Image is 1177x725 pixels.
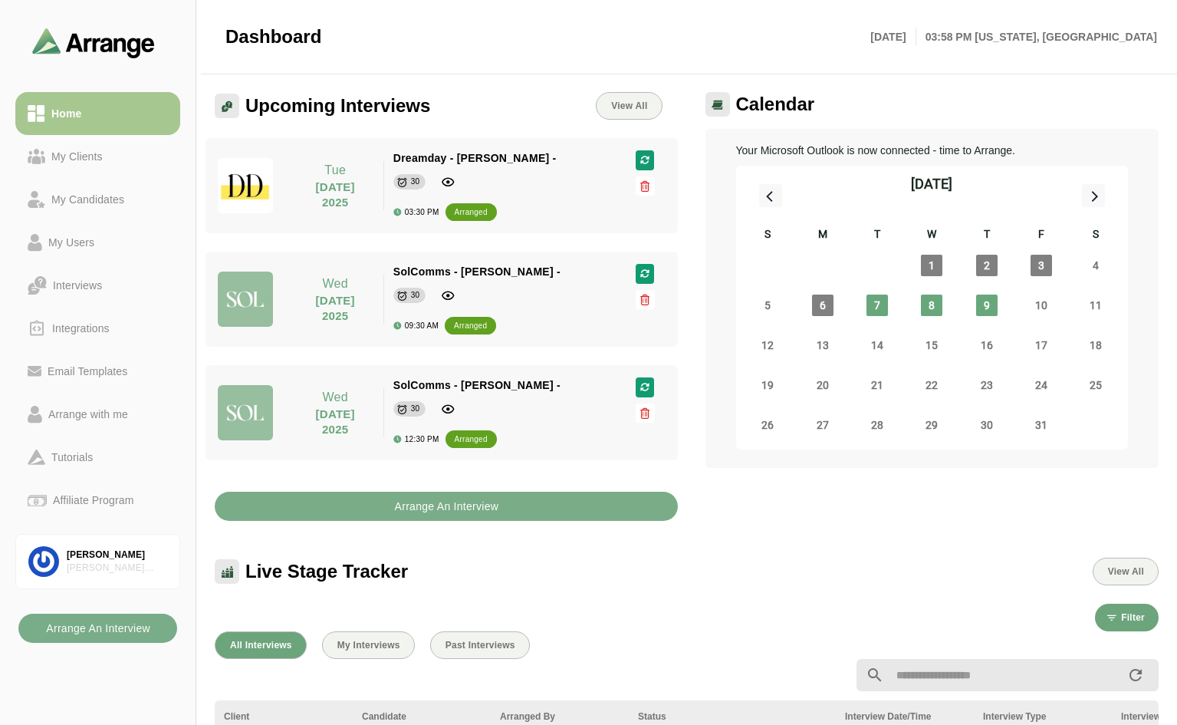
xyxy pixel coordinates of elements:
[218,158,273,213] img: dreamdayla_logo.jpg
[812,295,833,316] span: Monday, October 6, 2025
[1085,334,1106,356] span: Saturday, October 18, 2025
[454,318,487,334] div: arranged
[15,92,180,135] a: Home
[921,414,942,436] span: Wednesday, October 29, 2025
[921,255,942,276] span: Wednesday, October 1, 2025
[596,92,662,120] a: View All
[245,94,430,117] span: Upcoming Interviews
[1085,255,1106,276] span: Saturday, October 4, 2025
[1093,558,1159,585] button: View All
[215,492,678,521] button: Arrange An Interview
[393,379,561,391] span: SolComms - [PERSON_NAME] -
[45,448,99,466] div: Tutorials
[757,295,778,316] span: Sunday, October 5, 2025
[812,374,833,396] span: Monday, October 20, 2025
[393,321,439,330] div: 09:30 AM
[1095,604,1159,631] button: Filter
[15,178,180,221] a: My Candidates
[976,374,998,396] span: Thursday, October 23, 2025
[393,492,498,521] b: Arrange An Interview
[218,272,273,327] img: solcomms_logo.jpg
[215,631,307,659] button: All Interviews
[1085,374,1106,396] span: Saturday, October 25, 2025
[15,264,180,307] a: Interviews
[812,334,833,356] span: Monday, October 13, 2025
[18,614,177,643] button: Arrange An Interview
[757,334,778,356] span: Sunday, October 12, 2025
[959,226,1014,246] div: T
[1031,374,1052,396] span: Friday, October 24, 2025
[393,435,439,443] div: 12:30 PM
[1014,226,1068,246] div: F
[15,307,180,350] a: Integrations
[757,414,778,436] span: Sunday, October 26, 2025
[845,710,965,723] div: Interview Date/Time
[445,640,515,651] span: Past Interviews
[411,401,420,417] div: 30
[297,293,374,324] p: [DATE] 2025
[45,147,109,166] div: My Clients
[866,414,888,436] span: Tuesday, October 28, 2025
[921,334,942,356] span: Wednesday, October 15, 2025
[1069,226,1123,246] div: S
[67,562,167,575] div: [PERSON_NAME] Associates
[638,710,827,723] div: Status
[42,233,100,252] div: My Users
[1031,295,1052,316] span: Friday, October 10, 2025
[15,350,180,393] a: Email Templates
[911,173,952,195] div: [DATE]
[905,226,959,246] div: W
[1120,612,1145,623] span: Filter
[795,226,850,246] div: M
[736,141,1129,160] p: Your Microsoft Outlook is now connected - time to Arrange.
[67,549,167,562] div: [PERSON_NAME]
[32,28,155,58] img: arrangeai-name-small-logo.4d2b8aee.svg
[430,631,530,659] button: Past Interviews
[297,388,374,407] p: Wed
[850,226,904,246] div: T
[297,275,374,293] p: Wed
[976,334,998,356] span: Thursday, October 16, 2025
[322,631,415,659] button: My Interviews
[15,221,180,264] a: My Users
[1107,566,1144,577] span: View All
[736,93,815,116] span: Calendar
[297,407,374,437] p: [DATE] 2025
[411,174,420,189] div: 30
[812,414,833,436] span: Monday, October 27, 2025
[218,385,273,440] img: solcomms_logo.jpg
[757,374,778,396] span: Sunday, October 19, 2025
[15,135,180,178] a: My Clients
[1085,295,1106,316] span: Saturday, October 11, 2025
[47,491,140,509] div: Affiliate Program
[45,614,150,643] b: Arrange An Interview
[1031,334,1052,356] span: Friday, October 17, 2025
[455,432,488,447] div: arranged
[983,710,1103,723] div: Interview Type
[45,104,87,123] div: Home
[741,226,795,246] div: S
[393,208,439,216] div: 03:30 PM
[229,640,292,651] span: All Interviews
[245,560,408,583] span: Live Stage Tracker
[45,190,130,209] div: My Candidates
[916,28,1157,46] p: 03:58 PM [US_STATE], [GEOGRAPHIC_DATA]
[866,295,888,316] span: Tuesday, October 7, 2025
[15,479,180,522] a: Affiliate Program
[224,710,344,723] div: Client
[225,25,321,48] span: Dashboard
[1031,255,1052,276] span: Friday, October 3, 2025
[42,405,134,423] div: Arrange with me
[1031,414,1052,436] span: Friday, October 31, 2025
[337,640,400,651] span: My Interviews
[15,436,180,479] a: Tutorials
[1126,666,1145,684] i: appended action
[46,319,116,338] div: Integrations
[921,295,942,316] span: Wednesday, October 8, 2025
[393,152,557,164] span: Dreamday - [PERSON_NAME] -
[455,205,488,220] div: arranged
[976,295,998,316] span: Thursday, October 9, 2025
[393,265,561,278] span: SolComms - [PERSON_NAME] -
[500,710,620,723] div: Arranged By
[15,534,180,589] a: [PERSON_NAME][PERSON_NAME] Associates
